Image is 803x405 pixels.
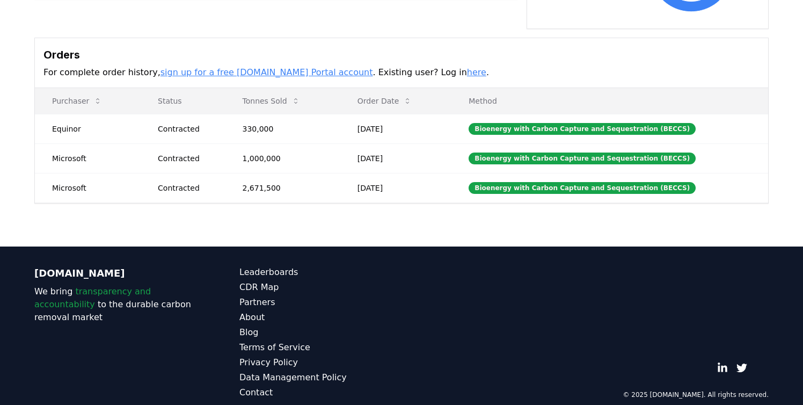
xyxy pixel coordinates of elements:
h3: Orders [43,47,760,63]
a: Data Management Policy [239,371,401,384]
td: [DATE] [340,114,452,143]
div: Bioenergy with Carbon Capture and Sequestration (BECCS) [469,123,696,135]
a: Blog [239,326,401,339]
div: Bioenergy with Carbon Capture and Sequestration (BECCS) [469,153,696,164]
a: here [467,67,486,77]
td: [DATE] [340,143,452,173]
td: Microsoft [35,143,141,173]
a: sign up for a free [DOMAIN_NAME] Portal account [160,67,373,77]
div: Contracted [158,124,216,134]
a: LinkedIn [717,363,728,373]
p: © 2025 [DOMAIN_NAME]. All rights reserved. [623,390,769,399]
td: 2,671,500 [225,173,340,202]
a: Contact [239,386,401,399]
td: Microsoft [35,173,141,202]
p: Method [460,96,760,106]
td: [DATE] [340,173,452,202]
button: Purchaser [43,90,111,112]
p: [DOMAIN_NAME] [34,266,196,281]
div: Contracted [158,183,216,193]
button: Order Date [349,90,421,112]
a: Partners [239,296,401,309]
a: CDR Map [239,281,401,294]
td: 1,000,000 [225,143,340,173]
p: We bring to the durable carbon removal market [34,285,196,324]
button: Tonnes Sold [234,90,309,112]
p: Status [149,96,216,106]
a: Terms of Service [239,341,401,354]
a: About [239,311,401,324]
a: Leaderboards [239,266,401,279]
td: 330,000 [225,114,340,143]
div: Bioenergy with Carbon Capture and Sequestration (BECCS) [469,182,696,194]
a: Twitter [736,363,747,373]
td: Equinor [35,114,141,143]
span: transparency and accountability [34,286,151,309]
p: For complete order history, . Existing user? Log in . [43,66,760,79]
a: Privacy Policy [239,356,401,369]
div: Contracted [158,153,216,164]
